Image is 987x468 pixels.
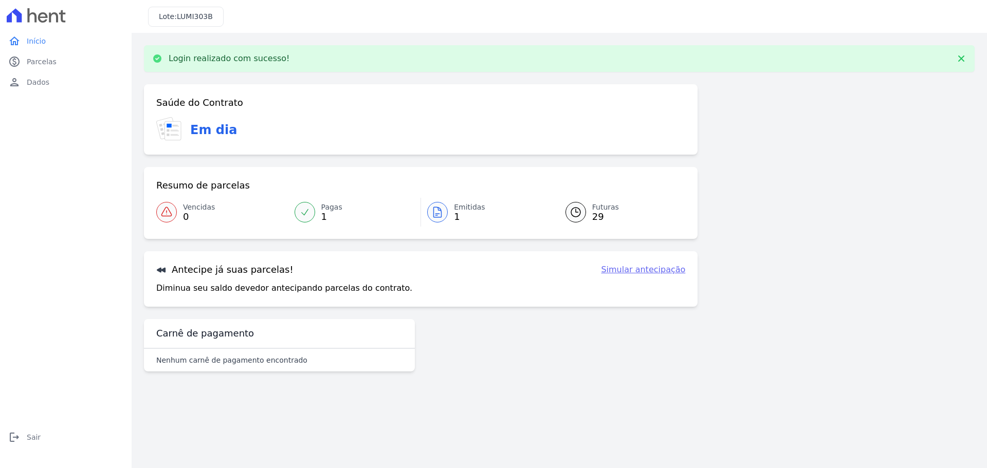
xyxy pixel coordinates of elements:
[8,55,21,68] i: paid
[321,213,342,221] span: 1
[27,57,57,67] span: Parcelas
[4,427,127,447] a: logoutSair
[156,198,288,227] a: Vencidas 0
[177,12,213,21] span: LUMI303B
[321,202,342,213] span: Pagas
[190,121,237,139] h3: Em dia
[288,198,421,227] a: Pagas 1
[4,31,127,51] a: homeInício
[27,36,46,46] span: Início
[183,202,215,213] span: Vencidas
[183,213,215,221] span: 0
[601,264,685,276] a: Simular antecipação
[454,213,485,221] span: 1
[156,97,243,109] h3: Saúde do Contrato
[156,179,250,192] h3: Resumo de parcelas
[27,432,41,442] span: Sair
[156,355,307,365] p: Nenhum carnê de pagamento encontrado
[156,264,294,276] h3: Antecipe já suas parcelas!
[8,76,21,88] i: person
[159,11,213,22] h3: Lote:
[156,282,412,294] p: Diminua seu saldo devedor antecipando parcelas do contrato.
[156,327,254,340] h3: Carnê de pagamento
[8,431,21,443] i: logout
[592,213,619,221] span: 29
[8,35,21,47] i: home
[27,77,49,87] span: Dados
[4,51,127,72] a: paidParcelas
[421,198,553,227] a: Emitidas 1
[454,202,485,213] span: Emitidas
[553,198,686,227] a: Futuras 29
[4,72,127,92] a: personDados
[169,53,290,64] p: Login realizado com sucesso!
[592,202,619,213] span: Futuras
